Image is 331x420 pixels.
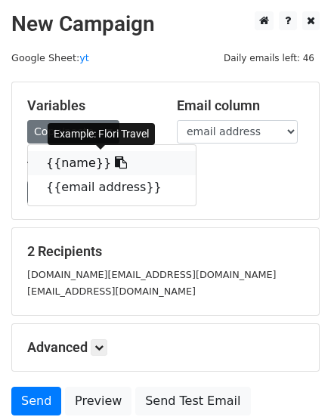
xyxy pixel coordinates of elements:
small: Google Sheet: [11,52,89,63]
div: Example: Flori Travel [48,123,155,145]
h5: Advanced [27,339,304,356]
small: [EMAIL_ADDRESS][DOMAIN_NAME] [27,286,196,297]
h5: 2 Recipients [27,243,304,260]
h2: New Campaign [11,11,320,37]
a: Send [11,387,61,415]
a: {{name}} [28,151,196,175]
a: yt [79,52,89,63]
small: [DOMAIN_NAME][EMAIL_ADDRESS][DOMAIN_NAME] [27,269,276,280]
iframe: Chat Widget [255,347,331,420]
h5: Email column [177,97,304,114]
div: 聊天小组件 [255,347,331,420]
a: {{email address}} [28,175,196,199]
a: Preview [65,387,131,415]
h5: Variables [27,97,154,114]
a: Send Test Email [135,387,250,415]
a: Copy/paste... [27,120,119,144]
a: Daily emails left: 46 [218,52,320,63]
span: Daily emails left: 46 [218,50,320,66]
